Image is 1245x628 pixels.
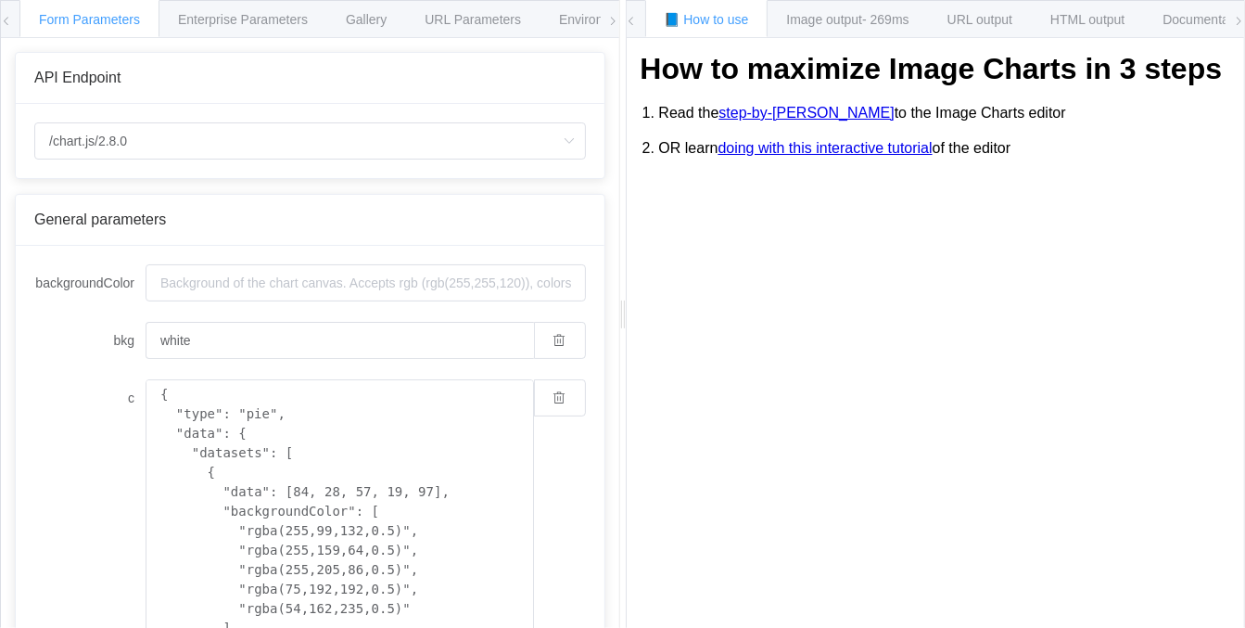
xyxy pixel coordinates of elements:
span: URL Parameters [425,12,521,27]
span: Environments [559,12,639,27]
label: bkg [34,322,146,359]
span: Form Parameters [39,12,140,27]
li: Read the to the Image Charts editor [659,96,1231,131]
input: Select [34,122,586,160]
label: backgroundColor [34,264,146,301]
span: URL output [947,12,1012,27]
span: - 269ms [862,12,909,27]
span: 📘 How to use [665,12,749,27]
span: Image output [786,12,908,27]
span: Gallery [346,12,387,27]
input: Background of the chart canvas. Accepts rgb (rgb(255,255,120)), colors (red), and url-encoded hex... [146,322,534,359]
a: doing with this interactive tutorial [718,140,933,157]
input: Background of the chart canvas. Accepts rgb (rgb(255,255,120)), colors (red), and url-encoded hex... [146,264,586,301]
li: OR learn of the editor [659,131,1231,166]
span: General parameters [34,211,166,227]
span: HTML output [1050,12,1124,27]
label: c [34,379,146,417]
a: step-by-[PERSON_NAME] [718,105,894,122]
h1: How to maximize Image Charts in 3 steps [641,52,1231,86]
span: API Endpoint [34,70,121,85]
span: Enterprise Parameters [178,12,308,27]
